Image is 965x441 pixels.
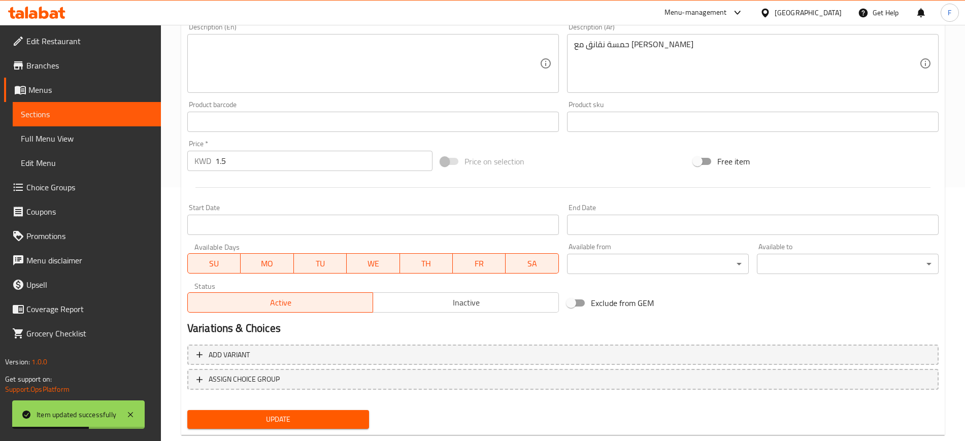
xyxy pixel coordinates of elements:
span: Price on selection [464,155,524,167]
div: Menu-management [664,7,727,19]
span: Menus [28,84,153,96]
span: Coupons [26,206,153,218]
button: MO [241,253,293,274]
span: Free item [717,155,750,167]
a: Upsell [4,273,161,297]
span: Get support on: [5,372,52,386]
span: Promotions [26,230,153,242]
a: Full Menu View [13,126,161,151]
input: Please enter product barcode [187,112,559,132]
span: WE [351,256,395,271]
a: Menu disclaimer [4,248,161,273]
input: Please enter product sku [567,112,939,132]
a: Choice Groups [4,175,161,199]
button: Add variant [187,345,939,365]
a: Sections [13,102,161,126]
button: SU [187,253,241,274]
div: [GEOGRAPHIC_DATA] [775,7,842,18]
span: TH [404,256,449,271]
a: Promotions [4,224,161,248]
a: Support.OpsPlatform [5,383,70,396]
span: Sections [21,108,153,120]
div: ​ [567,254,749,274]
span: FR [457,256,502,271]
button: Inactive [373,292,559,313]
button: WE [347,253,400,274]
div: ​ [757,254,939,274]
span: Menu disclaimer [26,254,153,266]
span: 1.0.0 [31,355,47,368]
span: SA [510,256,554,271]
a: Edit Menu [13,151,161,175]
span: Grocery Checklist [26,327,153,340]
span: Exclude from GEM [591,297,654,309]
button: SA [506,253,558,274]
a: Menus [4,78,161,102]
span: Choice Groups [26,181,153,193]
span: TU [298,256,343,271]
button: TU [294,253,347,274]
span: MO [245,256,289,271]
span: Active [192,295,370,310]
a: Edit Restaurant [4,29,161,53]
div: Item updated successfully [37,409,116,420]
button: Update [187,410,369,429]
textarea: حمسة نقانق مع [PERSON_NAME] [574,40,919,88]
a: Grocery Checklist [4,321,161,346]
span: Full Menu View [21,132,153,145]
span: Update [195,413,361,426]
h2: Variations & Choices [187,321,939,336]
a: Branches [4,53,161,78]
span: Edit Restaurant [26,35,153,47]
a: Coverage Report [4,297,161,321]
span: Upsell [26,279,153,291]
button: Active [187,292,374,313]
span: Version: [5,355,30,368]
button: TH [400,253,453,274]
span: Coverage Report [26,303,153,315]
span: Add variant [209,349,250,361]
span: Edit Menu [21,157,153,169]
a: Coupons [4,199,161,224]
p: KWD [194,155,211,167]
span: Inactive [377,295,555,310]
span: F [948,7,951,18]
span: SU [192,256,237,271]
button: ASSIGN CHOICE GROUP [187,369,939,390]
input: Please enter price [215,151,432,171]
span: ASSIGN CHOICE GROUP [209,373,280,386]
span: Branches [26,59,153,72]
button: FR [453,253,506,274]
